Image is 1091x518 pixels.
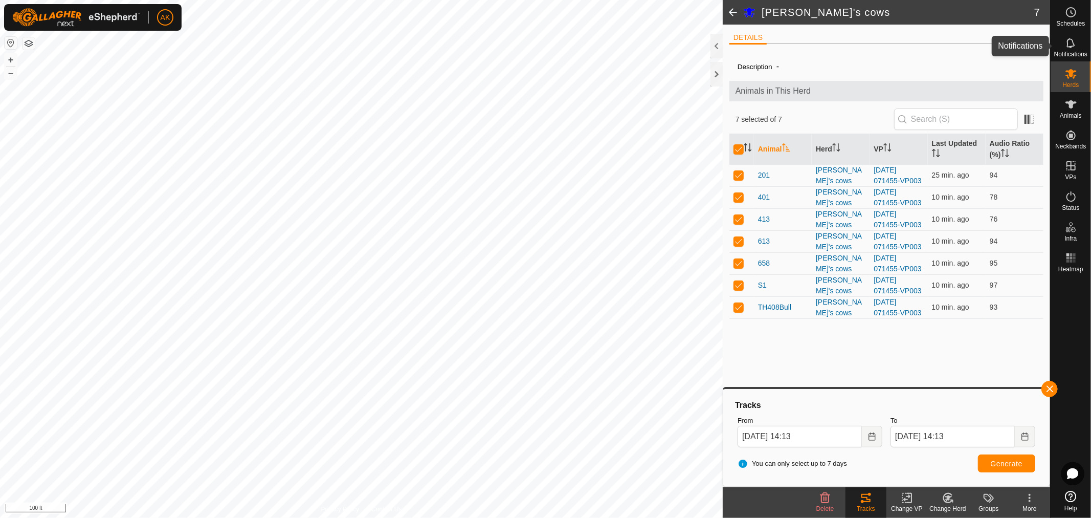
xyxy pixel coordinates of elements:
[1009,504,1050,513] div: More
[744,145,752,153] p-sorticon: Activate to sort
[5,54,17,66] button: +
[812,134,870,165] th: Herd
[932,193,969,201] span: Aug 19, 2025, 2:05 PM
[816,209,865,230] div: [PERSON_NAME]'s cows
[12,8,140,27] img: Gallagher Logo
[736,114,894,125] span: 7 selected of 7
[883,145,892,153] p-sorticon: Activate to sort
[772,58,783,75] span: -
[862,426,882,447] button: Choose Date
[932,150,940,159] p-sorticon: Activate to sort
[758,170,770,181] span: 201
[1054,51,1087,57] span: Notifications
[758,258,770,269] span: 658
[1058,266,1083,272] span: Heatmap
[874,166,921,185] a: [DATE] 071455-VP003
[932,171,969,179] span: Aug 19, 2025, 1:50 PM
[161,12,170,23] span: AK
[1064,235,1077,242] span: Infra
[782,145,790,153] p-sorticon: Activate to sort
[886,504,927,513] div: Change VP
[5,37,17,49] button: Reset Map
[845,504,886,513] div: Tracks
[874,254,921,273] a: [DATE] 071455-VP003
[874,188,921,207] a: [DATE] 071455-VP003
[738,63,772,71] label: Description
[758,192,770,203] span: 401
[816,231,865,252] div: [PERSON_NAME]'s cows
[874,276,921,295] a: [DATE] 071455-VP003
[816,253,865,274] div: [PERSON_NAME]'s cows
[733,399,1039,412] div: Tracks
[990,259,998,267] span: 95
[932,215,969,223] span: Aug 19, 2025, 2:05 PM
[23,37,35,50] button: Map Layers
[894,109,1018,130] input: Search (S)
[5,67,17,79] button: –
[968,504,1009,513] div: Groups
[874,232,921,251] a: [DATE] 071455-VP003
[1055,143,1086,149] span: Neckbands
[738,416,882,426] label: From
[816,505,834,512] span: Delete
[986,134,1043,165] th: Audio Ratio (%)
[990,215,998,223] span: 76
[1064,505,1077,511] span: Help
[1051,487,1091,515] a: Help
[758,280,767,291] span: S1
[321,505,360,514] a: Privacy Policy
[1060,113,1082,119] span: Animals
[978,455,1035,472] button: Generate
[874,298,921,317] a: [DATE] 071455-VP003
[729,32,767,45] li: DETAILS
[990,171,998,179] span: 94
[1001,150,1009,159] p-sorticon: Activate to sort
[990,237,998,245] span: 94
[1056,20,1085,27] span: Schedules
[874,210,921,229] a: [DATE] 071455-VP003
[927,504,968,513] div: Change Herd
[738,459,847,469] span: You can only select up to 7 days
[758,236,770,247] span: 613
[991,460,1022,468] span: Generate
[990,281,998,289] span: 97
[932,237,969,245] span: Aug 19, 2025, 2:05 PM
[990,193,998,201] span: 78
[932,259,969,267] span: Aug 19, 2025, 2:05 PM
[1062,82,1079,88] span: Herds
[890,416,1035,426] label: To
[932,303,969,311] span: Aug 19, 2025, 2:05 PM
[816,187,865,208] div: [PERSON_NAME]'s cows
[371,505,402,514] a: Contact Us
[990,303,998,311] span: 93
[832,145,840,153] p-sorticon: Activate to sort
[758,302,791,313] span: TH408Bull
[736,85,1037,97] span: Animals in This Herd
[816,297,865,318] div: [PERSON_NAME]'s cows
[870,134,927,165] th: VP
[1015,426,1035,447] button: Choose Date
[928,134,986,165] th: Last Updated
[1065,174,1076,180] span: VPs
[816,165,865,186] div: [PERSON_NAME]'s cows
[754,134,812,165] th: Animal
[932,281,969,289] span: Aug 19, 2025, 2:05 PM
[1062,205,1079,211] span: Status
[762,6,1034,18] h2: [PERSON_NAME]'s cows
[816,275,865,296] div: [PERSON_NAME]'s cows
[758,214,770,225] span: 413
[1034,5,1040,20] span: 7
